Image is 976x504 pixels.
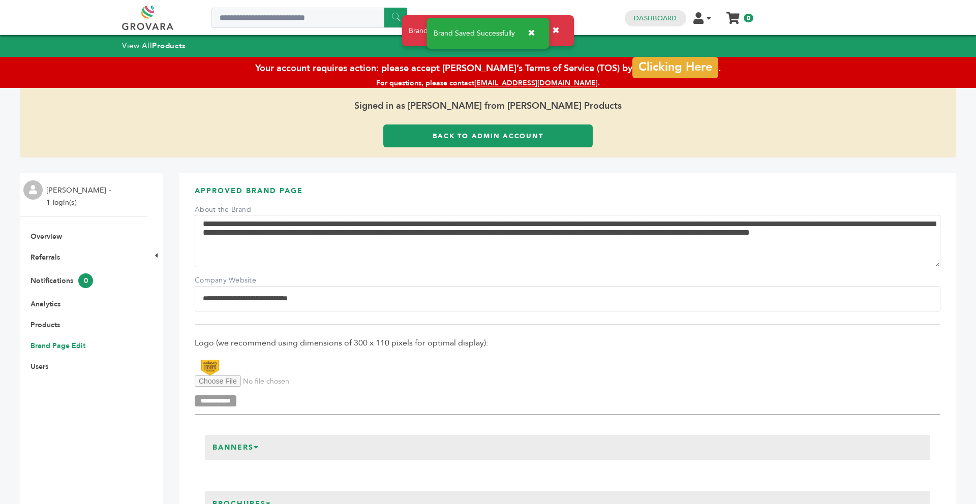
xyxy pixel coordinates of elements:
[30,320,60,330] a: Products
[195,360,225,375] img: Greenfield Products
[30,299,60,309] a: Analytics
[152,41,186,51] strong: Products
[727,9,739,20] a: My Cart
[30,362,48,371] a: Users
[383,124,593,147] a: Back to Admin Account
[205,435,267,460] h3: Banners
[30,276,93,286] a: Notifications0
[409,26,539,36] span: Brand Page Edits Approved Successfully
[30,341,85,351] a: Brand Page Edit
[520,23,543,44] button: ✖
[46,184,113,209] li: [PERSON_NAME] - 1 login(s)
[122,41,186,51] a: View AllProducts
[195,186,940,204] h3: APPROVED BRAND PAGE
[195,337,940,349] span: Logo (we recommend using dimensions of 300 x 110 pixels for optimal display):
[78,273,93,288] span: 0
[195,275,266,286] label: Company Website
[30,232,62,241] a: Overview
[474,78,598,88] a: [EMAIL_ADDRESS][DOMAIN_NAME]
[20,88,956,124] span: Signed in as [PERSON_NAME] from [PERSON_NAME] Products
[744,14,753,22] span: 0
[634,14,677,23] a: Dashboard
[434,30,515,37] span: Brand Saved Successfully
[23,180,43,200] img: profile.png
[211,8,407,28] input: Search a product or brand...
[632,57,718,78] a: Clicking Here
[195,205,266,215] label: About the Brand
[544,20,567,41] button: ✖
[30,253,60,262] a: Referrals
